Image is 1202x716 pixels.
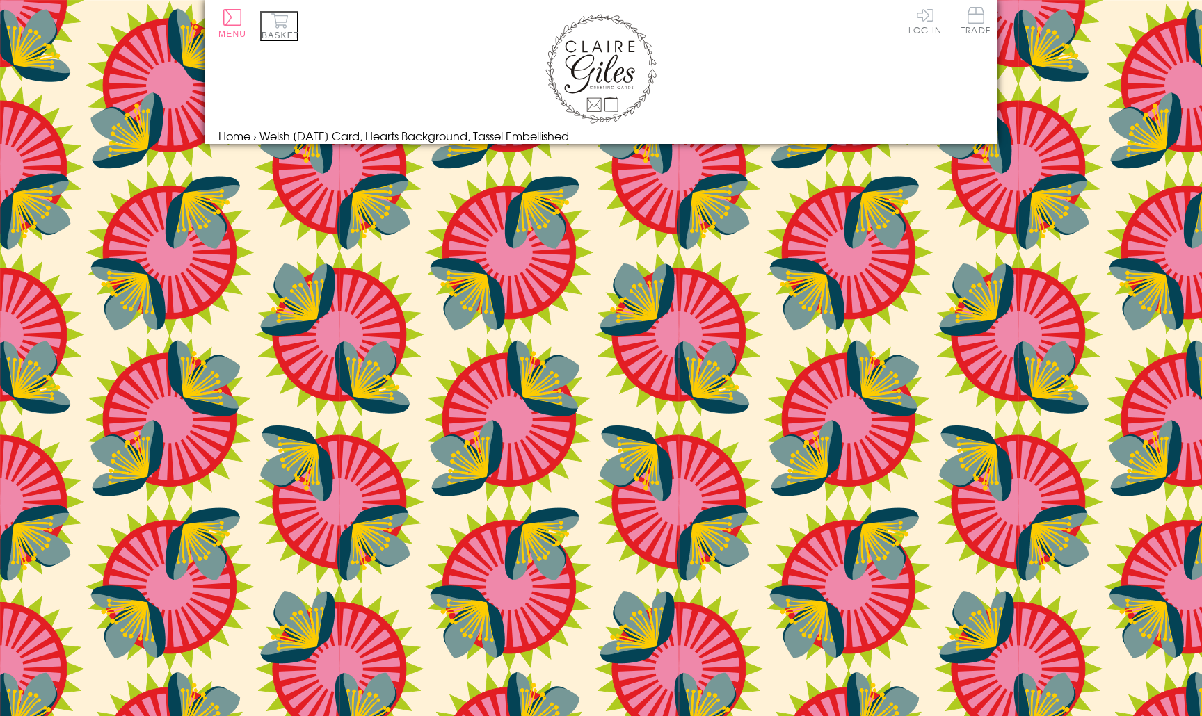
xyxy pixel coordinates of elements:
button: Basket [260,11,298,41]
span: › [253,127,257,144]
img: Claire Giles Greetings Cards [545,14,657,124]
nav: breadcrumbs [218,127,984,144]
button: Menu [218,9,246,39]
span: Trade [961,7,991,34]
a: Log In [908,7,942,34]
a: Home [218,127,250,144]
span: Welsh [DATE] Card, Hearts Background, Tassel Embellished [259,127,569,144]
span: Menu [218,29,246,39]
a: Trade [961,7,991,37]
